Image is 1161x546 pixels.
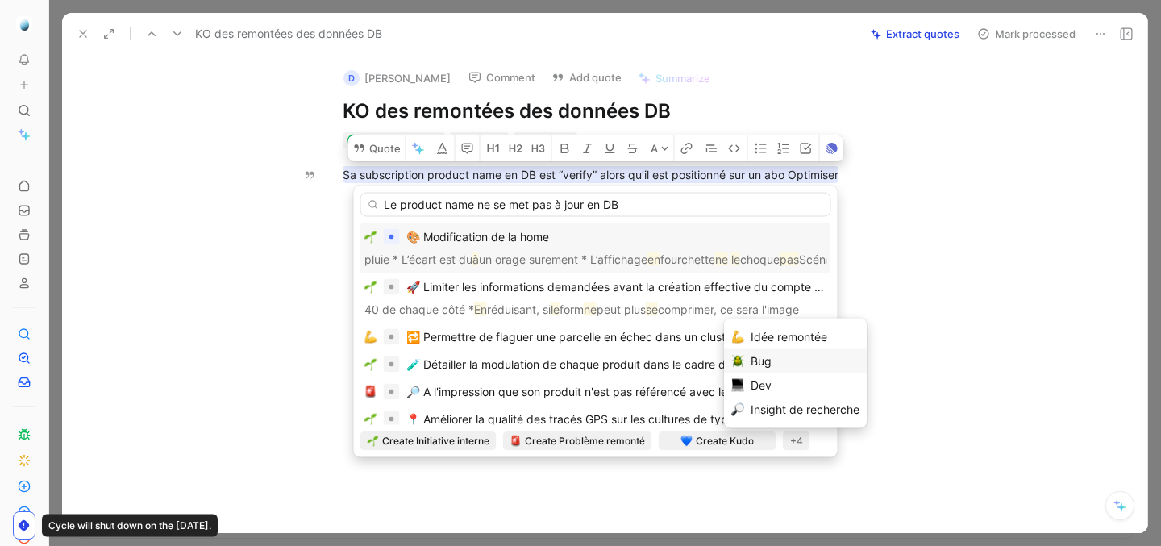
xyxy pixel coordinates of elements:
img: 🔎 [731,403,744,416]
div: Cycle will shut down on the [DATE]. [42,515,218,537]
img: 🪲 [731,355,744,368]
div: Insight de recherche [751,400,859,419]
img: 💻 [731,379,744,392]
img: 💪 [731,331,744,344]
div: Bug [751,352,859,371]
div: Idée remontée [751,327,859,347]
div: Dev [751,376,859,395]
